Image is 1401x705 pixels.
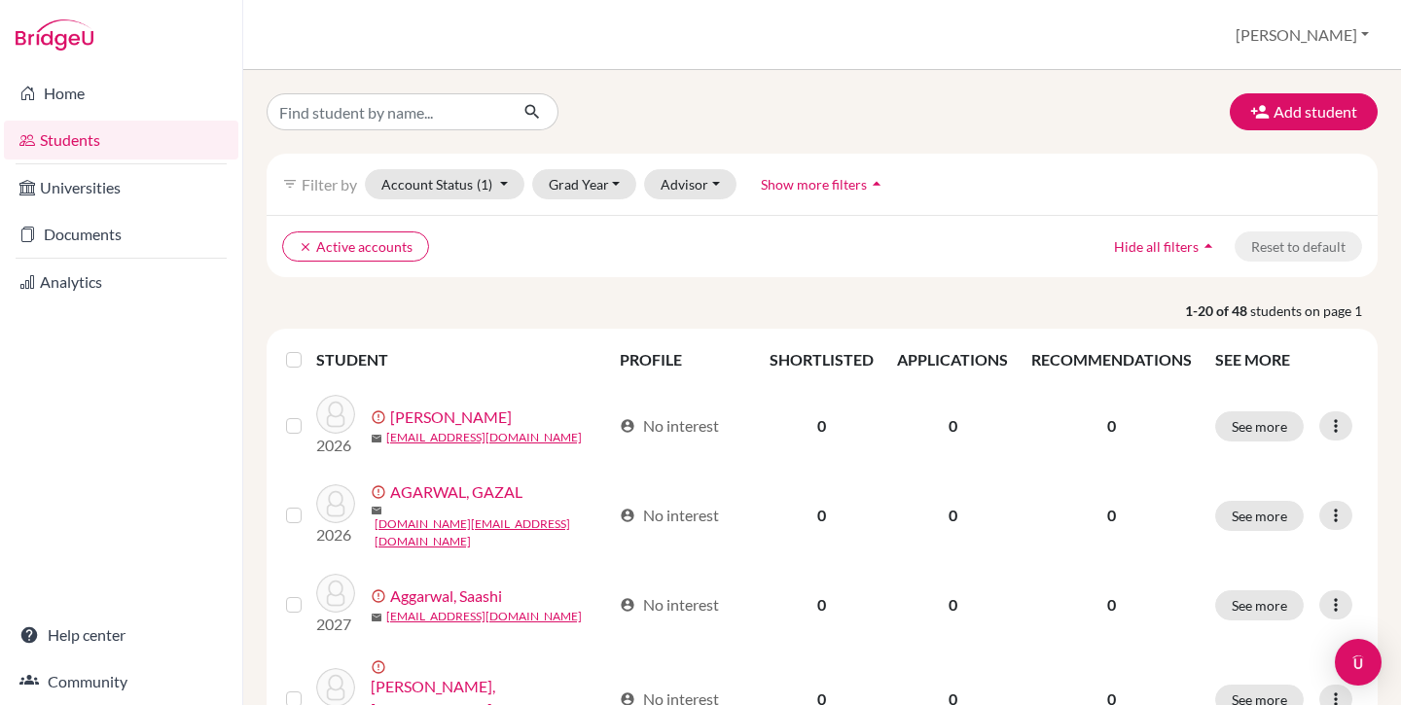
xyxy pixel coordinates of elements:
a: Universities [4,168,238,207]
a: Documents [4,215,238,254]
button: Account Status(1) [365,169,524,199]
button: [PERSON_NAME] [1227,17,1378,53]
span: mail [371,505,382,516]
p: 2027 [316,613,355,636]
th: SEE MORE [1203,336,1370,383]
th: RECOMMENDATIONS [1020,336,1203,383]
a: Aggarwal, Saashi [390,584,502,608]
span: (1) [477,176,492,193]
button: See more [1215,501,1304,531]
i: clear [299,240,312,254]
a: Community [4,662,238,701]
img: Aggarwal, Saashi [316,574,355,613]
a: AGARWAL, GAZAL [390,480,522,504]
a: [EMAIL_ADDRESS][DOMAIN_NAME] [386,608,582,625]
a: Students [4,121,238,159]
div: No interest [620,593,719,617]
span: error_outline [371,409,390,425]
i: arrow_drop_up [1199,236,1218,256]
a: [EMAIL_ADDRESS][DOMAIN_NAME] [386,429,582,446]
div: No interest [620,414,719,438]
th: APPLICATIONS [885,336,1020,383]
th: PROFILE [608,336,758,383]
span: error_outline [371,588,390,604]
img: Bridge-U [16,19,93,51]
a: Home [4,74,238,113]
strong: 1-20 of 48 [1185,300,1250,321]
a: [PERSON_NAME] [390,405,512,429]
p: 0 [1031,593,1192,617]
button: clearActive accounts [282,231,429,262]
div: No interest [620,504,719,527]
span: account_circle [620,418,635,434]
img: AGARWAL, GAZAL [316,484,355,523]
span: mail [371,612,382,623]
button: See more [1215,590,1304,620]
input: Find student by name... [267,93,508,130]
span: Show more filters [761,176,867,193]
p: 0 [1031,504,1192,527]
span: Hide all filters [1114,238,1199,255]
button: Add student [1230,93,1378,130]
span: error_outline [371,484,390,500]
th: STUDENT [316,336,608,383]
button: Advisor [644,169,736,199]
td: 0 [885,562,1020,648]
td: 0 [885,383,1020,469]
a: Help center [4,616,238,654]
a: [DOMAIN_NAME][EMAIL_ADDRESS][DOMAIN_NAME] [375,515,611,550]
td: 0 [758,469,885,562]
div: Open Intercom Messenger [1335,639,1382,686]
td: 0 [885,469,1020,562]
span: account_circle [620,508,635,523]
button: See more [1215,411,1304,441]
button: Reset to default [1235,231,1362,262]
th: SHORTLISTED [758,336,885,383]
span: account_circle [620,597,635,613]
button: Grad Year [532,169,637,199]
td: 0 [758,383,885,469]
i: arrow_drop_up [867,174,886,194]
span: Filter by [302,175,357,194]
span: mail [371,433,382,444]
td: 0 [758,562,885,648]
img: AGARWAL, ADITI [316,395,355,434]
p: 2026 [316,434,355,457]
span: error_outline [371,659,390,675]
i: filter_list [282,176,298,192]
span: students on page 1 [1250,300,1378,321]
p: 0 [1031,414,1192,438]
button: Hide all filtersarrow_drop_up [1097,231,1235,262]
button: Show more filtersarrow_drop_up [744,169,903,199]
a: Analytics [4,263,238,301]
p: 2026 [316,523,355,546]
